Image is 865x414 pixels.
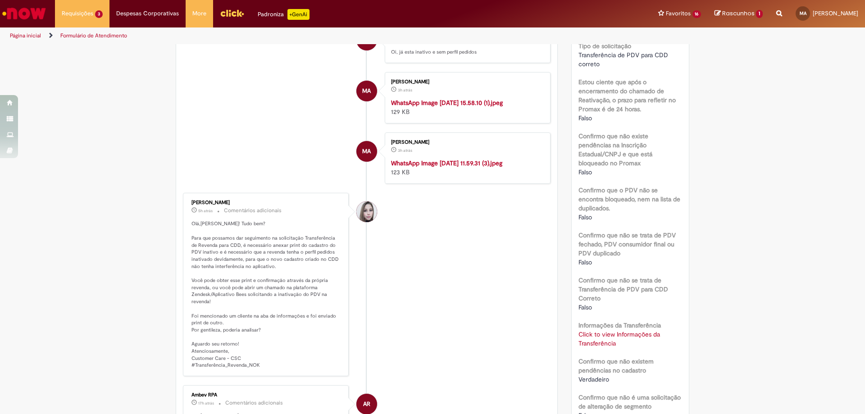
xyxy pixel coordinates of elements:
span: Requisições [62,9,93,18]
a: Página inicial [10,32,41,39]
span: More [192,9,206,18]
span: MA [362,141,371,162]
img: click_logo_yellow_360x200.png [220,6,244,20]
b: Tipo de solicitação [578,42,631,50]
a: WhatsApp Image [DATE] 11.59.31 (3).jpeg [391,159,502,167]
time: 30/09/2025 21:11:56 [198,400,214,406]
span: 1 [756,10,763,18]
div: [PERSON_NAME] [191,200,341,205]
span: 3 [95,10,103,18]
span: [PERSON_NAME] [813,9,858,17]
div: [PERSON_NAME] [391,79,541,85]
span: MA [800,10,806,16]
div: 129 KB [391,98,541,116]
p: Oi, já esta inativo e sem perfil pedidos [391,49,541,56]
b: Informações da Transferência [578,321,661,329]
span: 16 [692,10,701,18]
b: Confirmo que não existem pendências no cadastro [578,357,654,374]
b: Confirmo que não se trata de PDV fechado, PDV consumidor final ou PDV duplicado [578,231,676,257]
b: Confirmo que não se trata de Transferência de PDV para CDD Correto [578,276,668,302]
div: Padroniza [258,9,310,20]
small: Comentários adicionais [224,207,282,214]
span: Transferência de PDV para CDD correto [578,51,670,68]
span: Falso [578,303,592,311]
span: Despesas Corporativas [116,9,179,18]
a: Click to view Informações da Transferência [578,330,660,347]
time: 01/10/2025 11:46:49 [398,148,412,153]
div: Marco Aurelio Da Silva Aguiar [356,81,377,101]
b: Confirmo que não é uma solicitação de alteração de segmento [578,393,681,410]
time: 01/10/2025 09:07:01 [198,208,213,214]
span: 3h atrás [398,148,412,153]
span: Falso [578,168,592,176]
b: Confirmo que o PDV não se encontra bloqueado, nem na lista de duplicados. [578,186,680,212]
a: WhatsApp Image [DATE] 15.58.10 (1).jpeg [391,99,503,107]
span: 5h atrás [198,208,213,214]
span: 3h atrás [398,87,412,93]
ul: Trilhas de página [7,27,570,44]
span: Verdadeiro [578,375,609,383]
a: Rascunhos [715,9,763,18]
div: Marco Aurelio Da Silva Aguiar [356,141,377,162]
small: Comentários adicionais [225,399,283,407]
span: Falso [578,213,592,221]
span: Favoritos [666,9,691,18]
b: Estou ciente que após o encerramento do chamado de Reativação, o prazo para refletir no Promax é ... [578,78,676,113]
div: Ambev RPA [191,392,341,398]
span: MA [362,80,371,102]
span: 17h atrás [198,400,214,406]
span: Falso [578,258,592,266]
img: ServiceNow [1,5,47,23]
span: Falso [578,114,592,122]
div: Daniele Aparecida Queiroz [356,201,377,222]
a: Formulário de Atendimento [60,32,127,39]
p: +GenAi [287,9,310,20]
b: Confirmo que não existe pendências na Inscrição Estadual/CNPJ e que está bloqueado no Promax [578,132,652,167]
div: [PERSON_NAME] [391,140,541,145]
div: 123 KB [391,159,541,177]
span: Rascunhos [722,9,755,18]
time: 01/10/2025 11:46:56 [398,87,412,93]
p: Olá,[PERSON_NAME]! Tudo bem? Para que possamos dar seguimento na solicitação Transferência de Rev... [191,220,341,369]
